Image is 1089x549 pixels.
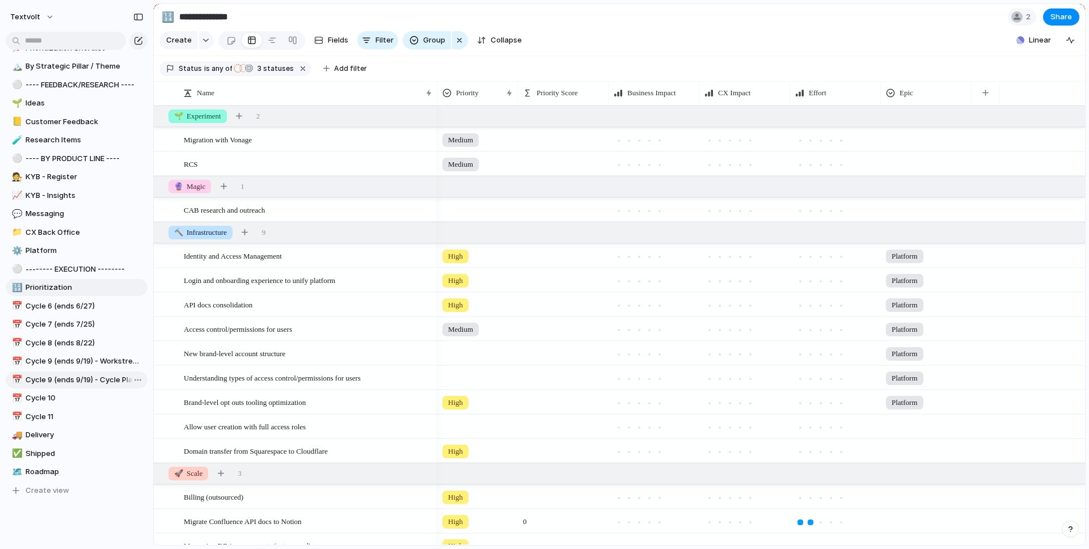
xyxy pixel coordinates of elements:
span: 2 [1026,11,1034,23]
button: 🔢 [159,8,177,26]
a: 📅Cycle 8 (ends 8/22) [6,335,147,352]
span: Access control/permissions for users [184,322,292,335]
button: 📅 [10,337,22,349]
span: Add filter [334,64,367,74]
span: High [448,397,463,408]
button: Create [159,31,197,49]
div: ⚪ [12,78,20,91]
button: 📅 [10,319,22,330]
span: Platform [892,373,918,384]
button: 🚚 [10,429,22,441]
span: Prioritization [26,282,143,293]
span: -------- EXECUTION -------- [26,264,143,275]
a: 📅Cycle 9 (ends 9/19) - Workstreams [6,353,147,370]
a: 🚚Delivery [6,426,147,444]
a: 📈KYB - Insights [6,187,147,204]
div: 📁 [12,226,20,239]
button: Fields [310,31,353,49]
a: 💬Messaging [6,205,147,222]
span: Cycle 6 (ends 6/27) [26,301,143,312]
span: Group [423,35,445,46]
span: 9 [262,227,266,238]
span: Understanding types of access control/permissions for users [184,371,361,384]
div: 📅 [12,410,20,423]
button: Share [1043,9,1079,26]
span: Domain transfer from Squarespace to Cloudflare [184,444,328,457]
button: 📅 [10,392,22,404]
div: 🌱 [12,97,20,110]
span: 🚀 [174,469,183,478]
button: 🔢 [10,282,22,293]
span: High [448,492,463,503]
a: 🧪Research Items [6,132,147,149]
button: ⚪ [10,264,22,275]
span: Platform [892,275,918,286]
span: High [448,446,463,457]
span: Platform [892,324,918,335]
span: Linear [1029,35,1051,46]
div: 📈 [12,189,20,202]
span: High [448,299,463,311]
div: 📅Cycle 11 [6,408,147,425]
span: Magic [174,181,205,192]
div: 🏔️ [12,60,20,73]
span: By Strategic Pillar / Theme [26,61,143,72]
span: 2 [256,111,260,122]
span: Medium [448,134,473,146]
div: 🏔️By Strategic Pillar / Theme [6,58,147,75]
div: 📅Cycle 7 (ends 7/25) [6,316,147,333]
span: KYB - Register [26,171,143,183]
span: Brand-level opt outs tooling optimization [184,395,306,408]
button: 📅 [10,301,22,312]
span: 3 [254,64,263,73]
span: any of [210,64,232,74]
button: 📌 [10,43,22,54]
div: 🔢 [12,281,20,294]
span: 0 [518,510,531,527]
button: ⚪ [10,79,22,91]
span: High [448,251,463,262]
span: Cycle 11 [26,411,143,423]
a: 📅Cycle 9 (ends 9/19) - Cycle Planning [6,371,147,388]
span: CX Back Office [26,227,143,238]
span: Medium [448,159,473,170]
a: 📅Cycle 6 (ends 6/27) [6,298,147,315]
button: Linear [1012,32,1056,49]
a: ✅Shipped [6,445,147,462]
span: Name [197,87,214,99]
button: Add filter [316,61,374,77]
span: Ideas [26,98,143,109]
button: ✅ [10,448,22,459]
span: Priority [456,87,479,99]
button: Filter [357,31,398,49]
a: 🧑‍⚖️KYB - Register [6,168,147,185]
span: Cycle 9 (ends 9/19) - Workstreams [26,356,143,367]
a: ⚪---- FEEDBACK/RESEARCH ---- [6,77,147,94]
span: ---- BY PRODUCT LINE ---- [26,153,143,164]
div: 🔢 [162,9,174,24]
div: ⚪-------- EXECUTION -------- [6,261,147,278]
span: Messaging [26,208,143,219]
div: ⚙️Platform [6,242,147,259]
button: 💬 [10,208,22,219]
button: 3 statuses [233,62,296,75]
div: ⚪---- BY PRODUCT LINE ---- [6,150,147,167]
span: Filter [375,35,394,46]
span: ---- FEEDBACK/RESEARCH ---- [26,79,143,91]
span: 🔨 [174,228,183,237]
span: Platform [26,245,143,256]
div: 🚚 [12,429,20,442]
button: 📅 [10,411,22,423]
button: 📅 [10,374,22,386]
span: CAB research and outreach [184,203,265,216]
button: 🧑‍⚖️ [10,171,22,183]
span: Login and onboarding experience to unify platform [184,273,335,286]
span: textvolt [10,11,40,23]
div: 📒Customer Feedback [6,113,147,130]
span: API docs consolidation [184,298,252,311]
